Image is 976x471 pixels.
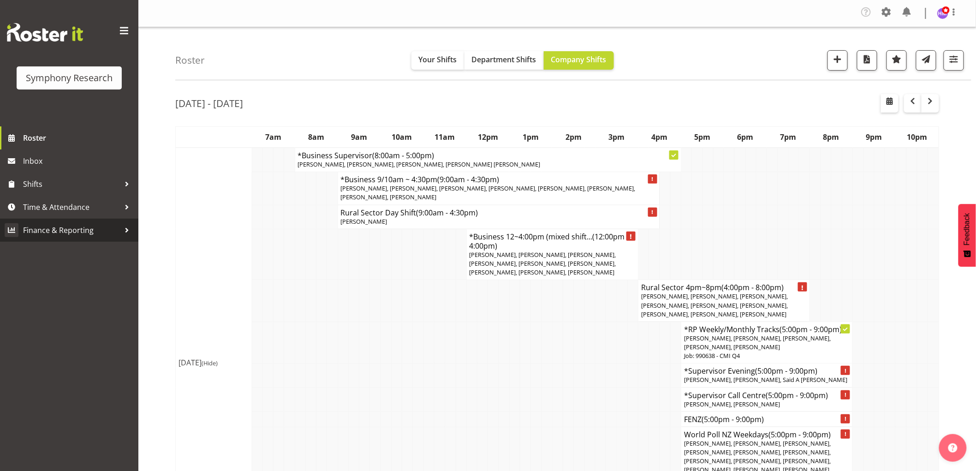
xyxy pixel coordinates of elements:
[721,282,784,292] span: (4:00pm - 8:00pm)
[298,151,678,160] h4: *Business Supervisor
[470,232,635,250] h4: *Business 12~4:00pm (mixed shift...
[26,71,113,85] div: Symphony Research
[417,208,478,218] span: (9:00am - 4:30pm)
[684,391,850,400] h4: *Supervisor Call Centre
[341,175,657,184] h4: *Business 9/10am ~ 4:30pm
[466,127,509,148] th: 12pm
[780,324,842,334] span: (5:00pm - 9:00pm)
[295,127,338,148] th: 8am
[202,359,218,367] span: (Hide)
[724,127,767,148] th: 6pm
[23,154,134,168] span: Inbox
[944,50,964,71] button: Filter Shifts
[381,127,423,148] th: 10am
[684,325,850,334] h4: *RP Weekly/Monthly Tracks
[896,127,939,148] th: 10pm
[684,415,850,424] h4: FENZ
[881,94,899,113] button: Select a specific date within the roster.
[23,223,120,237] span: Finance & Reporting
[958,204,976,267] button: Feedback - Show survey
[684,430,850,439] h4: World Poll NZ Weekdays
[373,150,434,161] span: (8:00am - 5:00pm)
[857,50,877,71] button: Download a PDF of the roster according to the set date range.
[641,292,788,318] span: [PERSON_NAME], [PERSON_NAME], [PERSON_NAME], [PERSON_NAME], [PERSON_NAME], [PERSON_NAME], [PERSON...
[810,127,853,148] th: 8pm
[916,50,936,71] button: Send a list of all shifts for the selected filtered period to all rostered employees.
[341,184,636,201] span: [PERSON_NAME], [PERSON_NAME], [PERSON_NAME], [PERSON_NAME], [PERSON_NAME], [PERSON_NAME], [PERSON...
[766,390,828,400] span: (5:00pm - 9:00pm)
[702,414,764,424] span: (5:00pm - 9:00pm)
[827,50,848,71] button: Add a new shift
[175,97,243,109] h2: [DATE] - [DATE]
[472,54,536,65] span: Department Shifts
[509,127,552,148] th: 1pm
[887,50,907,71] button: Highlight an important date within the roster.
[767,127,810,148] th: 7pm
[595,127,638,148] th: 3pm
[853,127,896,148] th: 9pm
[684,376,847,384] span: [PERSON_NAME], [PERSON_NAME], Said A [PERSON_NAME]
[341,208,657,217] h4: Rural Sector Day Shift
[23,131,134,145] span: Roster
[470,232,629,251] span: (12:00pm - 4:00pm)
[23,200,120,214] span: Time & Attendance
[684,334,831,351] span: [PERSON_NAME], [PERSON_NAME], [PERSON_NAME], [PERSON_NAME], [PERSON_NAME]
[768,429,831,440] span: (5:00pm - 9:00pm)
[937,8,948,19] img: hitesh-makan1261.jpg
[7,23,83,42] img: Rosterit website logo
[544,51,614,70] button: Company Shifts
[552,127,595,148] th: 2pm
[338,127,381,148] th: 9am
[963,213,971,245] span: Feedback
[684,352,850,360] p: Job: 990638 - CMI Q4
[411,51,464,70] button: Your Shifts
[298,160,541,168] span: [PERSON_NAME], [PERSON_NAME], [PERSON_NAME], [PERSON_NAME] [PERSON_NAME]
[419,54,457,65] span: Your Shifts
[438,174,500,185] span: (9:00am - 4:30pm)
[684,366,850,376] h4: *Supervisor Evening
[252,127,295,148] th: 7am
[464,51,544,70] button: Department Shifts
[551,54,607,65] span: Company Shifts
[423,127,466,148] th: 11am
[948,443,958,453] img: help-xxl-2.png
[641,283,807,292] h4: Rural Sector 4pm~8pm
[638,127,681,148] th: 4pm
[23,177,120,191] span: Shifts
[681,127,724,148] th: 5pm
[684,400,780,408] span: [PERSON_NAME], [PERSON_NAME]
[755,366,817,376] span: (5:00pm - 9:00pm)
[341,217,387,226] span: [PERSON_NAME]
[175,55,205,66] h4: Roster
[470,250,616,276] span: [PERSON_NAME], [PERSON_NAME], [PERSON_NAME], [PERSON_NAME], [PERSON_NAME], [PERSON_NAME], [PERSON...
